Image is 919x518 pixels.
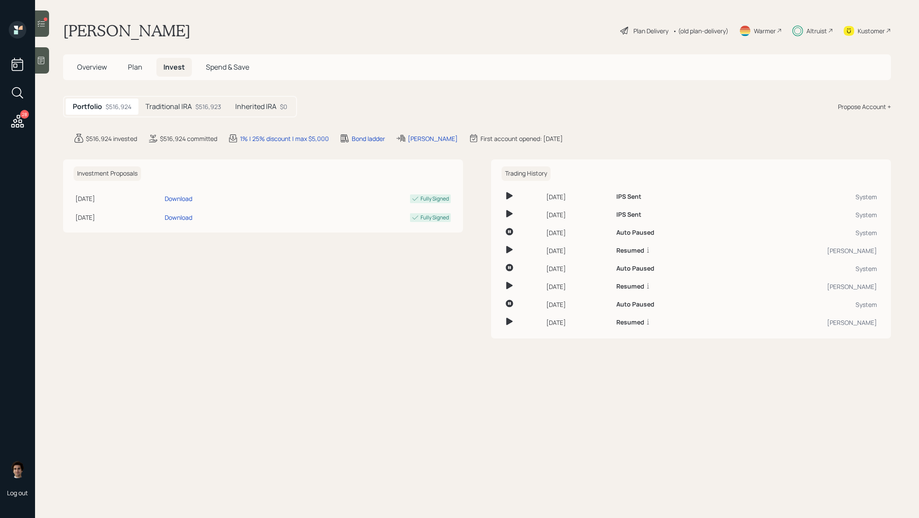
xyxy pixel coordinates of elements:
[502,166,551,181] h6: Trading History
[20,110,29,119] div: 28
[195,102,221,111] div: $516,923
[616,211,641,218] h6: IPS Sent
[7,489,28,497] div: Log out
[163,62,185,72] span: Invest
[235,102,276,111] h5: Inherited IRA
[481,134,563,143] div: First account opened: [DATE]
[160,134,217,143] div: $516,924 committed
[421,195,449,203] div: Fully Signed
[735,210,877,219] div: System
[86,134,137,143] div: $516,924 invested
[240,134,329,143] div: 1% | 25% discount | max $5,000
[616,247,644,254] h6: Resumed
[546,318,609,327] div: [DATE]
[735,246,877,255] div: [PERSON_NAME]
[73,102,102,111] h5: Portfolio
[754,26,776,35] div: Warmer
[128,62,142,72] span: Plan
[838,102,891,111] div: Propose Account +
[280,102,287,111] div: $0
[75,213,161,222] div: [DATE]
[63,21,191,40] h1: [PERSON_NAME]
[546,282,609,291] div: [DATE]
[806,26,827,35] div: Altruist
[616,229,654,236] h6: Auto Paused
[145,102,192,111] h5: Traditional IRA
[546,228,609,237] div: [DATE]
[735,264,877,273] div: System
[421,214,449,222] div: Fully Signed
[546,192,609,201] div: [DATE]
[75,194,161,203] div: [DATE]
[616,283,644,290] h6: Resumed
[616,319,644,326] h6: Resumed
[408,134,458,143] div: [PERSON_NAME]
[77,62,107,72] span: Overview
[206,62,249,72] span: Spend & Save
[616,265,654,272] h6: Auto Paused
[735,318,877,327] div: [PERSON_NAME]
[735,228,877,237] div: System
[106,102,131,111] div: $516,924
[546,300,609,309] div: [DATE]
[735,282,877,291] div: [PERSON_NAME]
[735,300,877,309] div: System
[735,192,877,201] div: System
[546,246,609,255] div: [DATE]
[165,213,192,222] div: Download
[546,264,609,273] div: [DATE]
[546,210,609,219] div: [DATE]
[74,166,141,181] h6: Investment Proposals
[352,134,385,143] div: Bond ladder
[9,461,26,478] img: harrison-schaefer-headshot-2.png
[165,194,192,203] div: Download
[858,26,885,35] div: Kustomer
[616,193,641,201] h6: IPS Sent
[673,26,728,35] div: • (old plan-delivery)
[633,26,668,35] div: Plan Delivery
[616,301,654,308] h6: Auto Paused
